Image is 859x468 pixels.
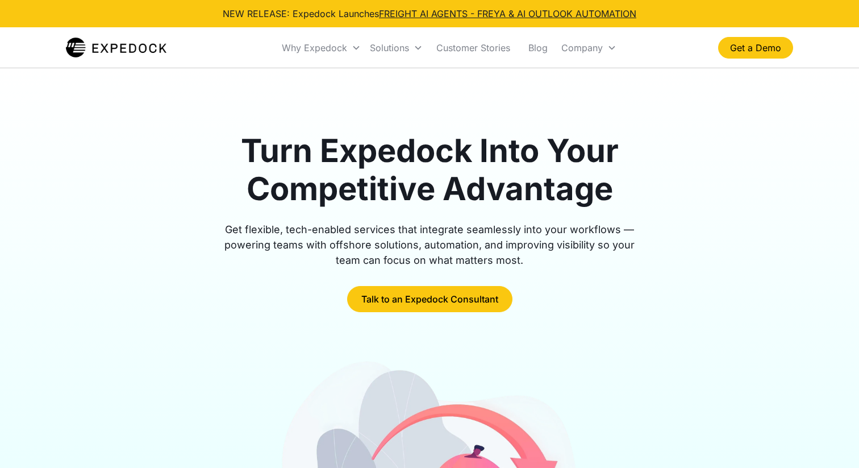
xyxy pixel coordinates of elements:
[277,28,365,67] div: Why Expedock
[718,37,793,59] a: Get a Demo
[519,28,557,67] a: Blog
[561,42,603,53] div: Company
[370,42,409,53] div: Solutions
[282,42,347,53] div: Why Expedock
[66,36,166,59] a: home
[379,8,636,19] a: FREIGHT AI AGENTS - FREYA & AI OUTLOOK AUTOMATION
[211,222,648,268] div: Get flexible, tech-enabled services that integrate seamlessly into your workflows — powering team...
[66,36,166,59] img: Expedock Logo
[211,132,648,208] h1: Turn Expedock Into Your Competitive Advantage
[557,28,621,67] div: Company
[427,28,519,67] a: Customer Stories
[365,28,427,67] div: Solutions
[347,286,512,312] a: Talk to an Expedock Consultant
[223,7,636,20] div: NEW RELEASE: Expedock Launches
